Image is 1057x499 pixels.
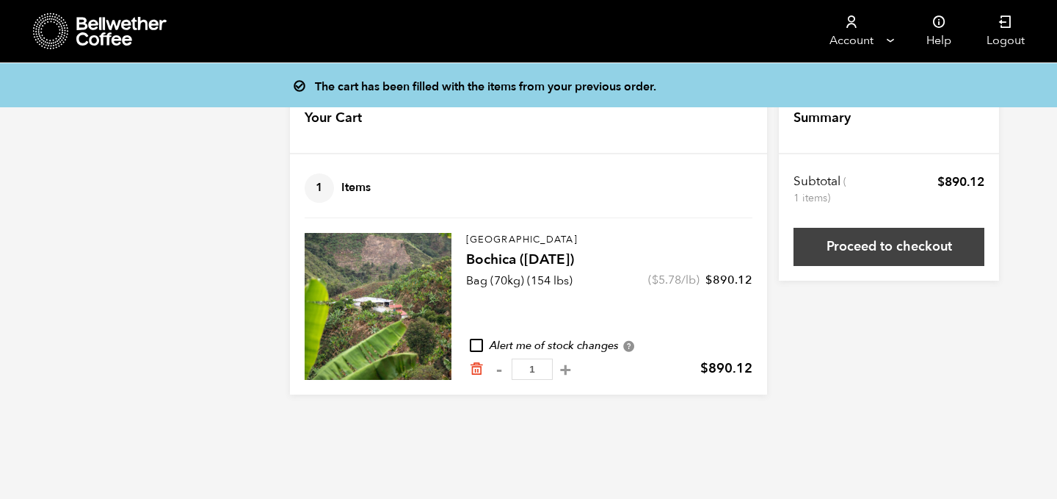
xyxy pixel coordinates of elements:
h4: Summary [793,109,851,128]
span: 1 [305,173,334,203]
th: Subtotal [793,173,849,206]
button: - [490,362,508,377]
p: Bag (70kg) (154 lbs) [466,272,573,290]
p: [GEOGRAPHIC_DATA] [466,233,752,248]
h4: Bochica ([DATE]) [466,250,752,270]
input: Qty [512,359,553,380]
bdi: 890.12 [705,272,752,288]
span: $ [700,359,708,378]
span: $ [652,272,658,288]
bdi: 890.12 [700,359,752,378]
div: The cart has been filled with the items from your previous order. [300,75,777,96]
button: + [556,362,575,377]
span: $ [937,173,945,190]
bdi: 890.12 [937,173,984,190]
a: Remove from cart [469,362,484,377]
div: Alert me of stock changes [466,338,752,354]
h4: Items [305,173,371,203]
bdi: 5.78 [652,272,681,288]
a: Proceed to checkout [793,228,984,266]
span: ( /lb) [648,272,700,288]
h4: Your Cart [305,109,362,128]
span: $ [705,272,713,288]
